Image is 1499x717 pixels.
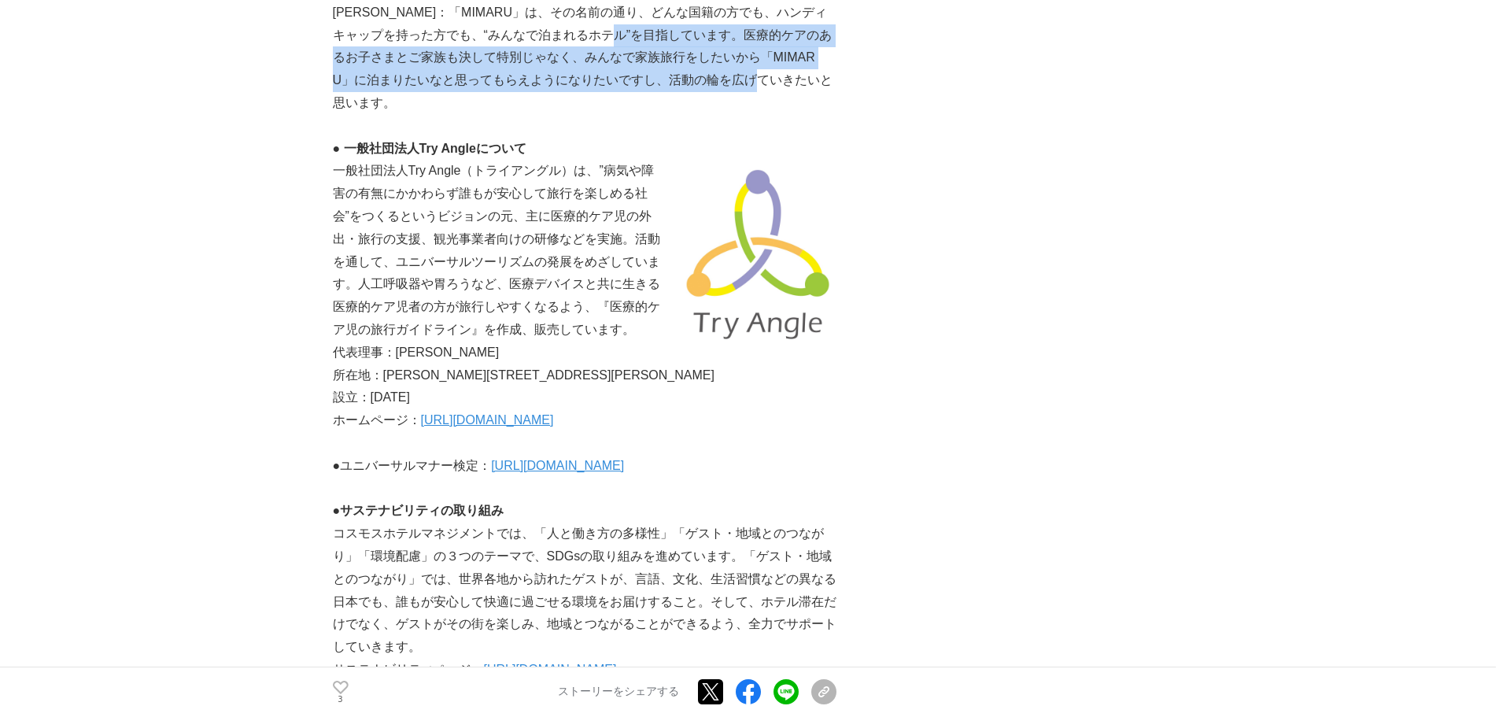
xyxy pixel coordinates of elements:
[558,686,679,700] p: ストーリーをシェアする
[491,459,624,472] a: [URL][DOMAIN_NAME]
[333,364,836,387] p: 所在地：[PERSON_NAME][STREET_ADDRESS][PERSON_NAME]
[333,696,349,704] p: 3
[333,342,836,364] p: 代表理事：[PERSON_NAME]
[333,2,836,115] p: [PERSON_NAME]：「MIMARU」は、その名前の通り、どんな国籍の方でも、ハンディキャップを持った方でも、“みんなで泊まれるホテル”を目指しています。医療的ケアのあるお子さまとご家族も...
[333,455,836,478] p: ●ユニバーサルマナー検定：
[421,413,554,427] a: [URL][DOMAIN_NAME]
[333,504,504,517] strong: ●サステナビリティの取り組み
[333,523,836,659] p: コスモスホテルマネジメントでは、「人と働き方の多様性」「ゲスト・地域とのつながり」「環境配慮」の３つのテーマで、SDGsの取り組みを進めています。「ゲスト・地域とのつながり」では、世界各地から訪...
[484,663,617,676] a: [URL][DOMAIN_NAME]
[333,386,836,409] p: 設立：[DATE]
[333,160,836,341] p: 一般社団法人Try Angle（トライアングル）は、”病気や障害の有無にかかわらず誰もが安心して旅行を楽しめる社会”をつくるというビジョンの元、主に医療的ケア児の外出・旅行の支援、観光事業者向け...
[679,160,836,349] img: thumbnail_35d73ef0-0f72-11ef-9de3-9d6f103bde0d.png
[333,659,836,682] p: サステナビリティページ：
[333,409,836,432] p: ホームページ：
[333,142,526,155] strong: ● 一般社団法人Try Angleについて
